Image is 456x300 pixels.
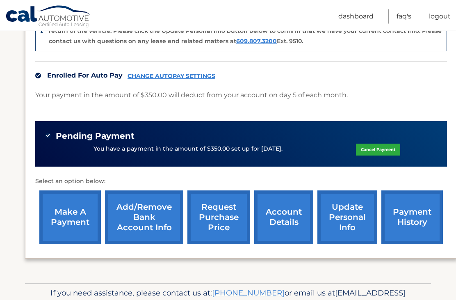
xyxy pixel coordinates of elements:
[187,191,250,245] a: request purchase price
[317,191,377,245] a: update personal info
[93,145,283,154] p: You have a payment in the amount of $350.00 set up for [DATE].
[45,133,51,139] img: check-green.svg
[397,9,411,24] a: FAQ's
[35,177,447,187] p: Select an option below:
[254,191,313,245] a: account details
[212,289,285,298] a: [PHONE_NUMBER]
[429,9,451,24] a: Logout
[105,191,183,245] a: Add/Remove bank account info
[236,38,277,45] a: 609.807.3200
[128,73,215,80] a: CHANGE AUTOPAY SETTINGS
[35,90,348,101] p: Your payment in the amount of $350.00 will deduct from your account on day 5 of each month.
[35,73,41,79] img: check.svg
[338,9,374,24] a: Dashboard
[49,18,442,45] p: The end of your lease is approaching soon. A member of our lease end team will be in touch soon t...
[5,5,91,29] a: Cal Automotive
[56,131,135,142] span: Pending Payment
[381,191,443,245] a: payment history
[47,72,123,80] span: Enrolled For Auto Pay
[356,144,400,156] a: Cancel Payment
[39,191,101,245] a: make a payment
